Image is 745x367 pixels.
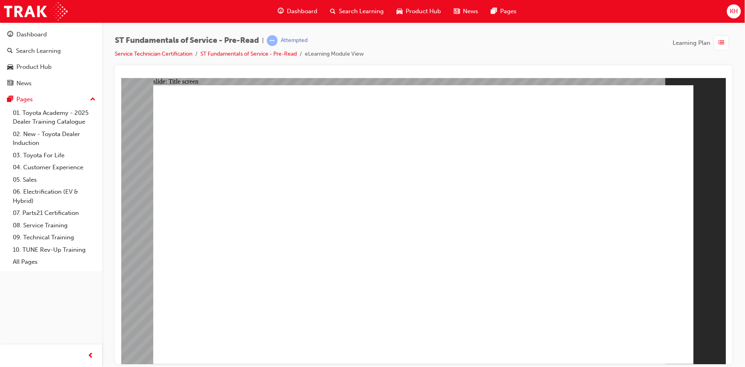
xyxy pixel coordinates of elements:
button: KH [727,4,741,18]
div: Search Learning [16,46,61,56]
a: car-iconProduct Hub [391,3,448,20]
div: Attempted [281,37,308,44]
div: Pages [16,95,33,104]
a: news-iconNews [448,3,485,20]
a: 04. Customer Experience [10,161,99,174]
a: News [3,76,99,91]
a: ST Fundamentals of Service - Pre-Read [200,50,297,57]
div: News [16,79,32,88]
a: 02. New - Toyota Dealer Induction [10,128,99,149]
a: 10. TUNE Rev-Up Training [10,244,99,256]
div: Dashboard [16,30,47,39]
button: Pages [3,92,99,107]
span: KH [730,7,738,16]
span: News [463,7,479,16]
a: search-iconSearch Learning [324,3,391,20]
a: 05. Sales [10,174,99,186]
span: | [262,36,264,45]
a: Service Technician Certification [115,50,192,57]
a: pages-iconPages [485,3,523,20]
span: Pages [501,7,517,16]
span: car-icon [397,6,403,16]
span: up-icon [90,94,96,105]
span: search-icon [7,48,13,55]
a: 09. Technical Training [10,231,99,244]
span: guage-icon [7,31,13,38]
span: Dashboard [287,7,318,16]
a: Dashboard [3,27,99,42]
span: Product Hub [406,7,441,16]
a: guage-iconDashboard [272,3,324,20]
span: prev-icon [88,351,94,361]
span: learningRecordVerb_ATTEMPT-icon [267,35,278,46]
a: Search Learning [3,44,99,58]
img: Trak [4,2,68,20]
a: All Pages [10,256,99,268]
span: car-icon [7,64,13,71]
span: Learning Plan [673,38,711,48]
div: Product Hub [16,62,52,72]
a: 01. Toyota Academy - 2025 Dealer Training Catalogue [10,107,99,128]
a: 07. Parts21 Certification [10,207,99,219]
span: pages-icon [7,96,13,103]
span: pages-icon [491,6,497,16]
a: 08. Service Training [10,219,99,232]
span: Search Learning [339,7,384,16]
span: ST Fundamentals of Service - Pre-Read [115,36,259,45]
span: search-icon [330,6,336,16]
span: guage-icon [278,6,284,16]
span: news-icon [454,6,460,16]
a: Product Hub [3,60,99,74]
button: Learning Plan [673,35,732,50]
button: DashboardSearch LearningProduct HubNews [3,26,99,92]
span: list-icon [719,38,725,48]
a: 06. Electrification (EV & Hybrid) [10,186,99,207]
li: eLearning Module View [305,50,364,59]
span: news-icon [7,80,13,87]
a: 03. Toyota For Life [10,149,99,162]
